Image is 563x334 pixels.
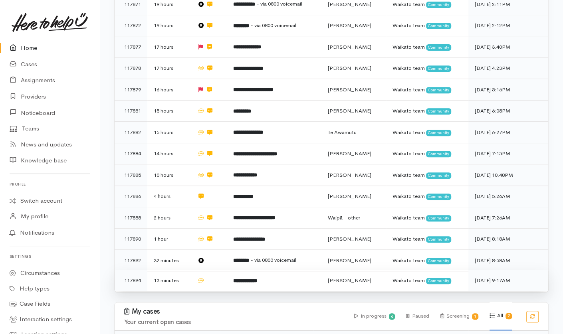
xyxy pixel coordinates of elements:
td: 19 hours [147,15,191,36]
span: Community [426,65,451,72]
td: 13 minutes [147,270,191,291]
td: 117884 [115,143,147,164]
td: [DATE] 5:26AM [468,186,548,207]
span: [PERSON_NAME] [327,1,371,8]
span: [PERSON_NAME] [327,235,371,242]
td: 117885 [115,164,147,186]
h3: My cases [124,308,345,316]
span: Community [426,278,451,284]
td: Waikato team [386,79,468,101]
span: Community [426,258,451,264]
td: 17 hours [147,57,191,79]
td: [DATE] 3:40PM [468,36,548,58]
td: Waikato team [386,122,468,143]
td: Waikato team [386,57,468,79]
span: [PERSON_NAME] [327,22,371,29]
td: [DATE] 8:18AM [468,228,548,250]
td: 117872 [115,15,147,36]
b: 1 [474,314,476,319]
span: [PERSON_NAME] [327,193,371,200]
td: Waikato team [386,164,468,186]
td: [DATE] 9:17AM [468,270,548,291]
div: All [490,302,512,330]
div: In progress [354,302,395,330]
td: Waikato team [386,143,468,164]
h6: Settings [10,251,90,262]
td: Waikato team [386,36,468,58]
span: [PERSON_NAME] [327,86,371,93]
span: Community [426,130,451,136]
span: - via 0800 voicemail [250,257,296,263]
span: [PERSON_NAME] [327,257,371,264]
td: 117892 [115,250,147,271]
span: [PERSON_NAME] [327,277,371,284]
td: Waikato team [386,228,468,250]
span: [PERSON_NAME] [327,107,371,114]
td: Waikato team [386,250,468,271]
span: Community [426,194,451,200]
td: [DATE] 6:05PM [468,100,548,122]
span: Waipā - other [327,214,360,221]
span: [PERSON_NAME] [327,172,371,178]
span: Community [426,172,451,179]
td: Waikato team [386,15,468,36]
span: Community [426,215,451,221]
div: Screening [440,302,479,330]
td: Waikato team [386,270,468,291]
td: [DATE] 8:58AM [468,250,548,271]
span: Community [426,87,451,93]
span: - via 0800 voicemail [250,22,296,29]
td: Waikato team [386,207,468,229]
td: 117879 [115,79,147,101]
td: [DATE] 2:12PM [468,15,548,36]
td: Waikato team [386,186,468,207]
b: 6 [391,314,393,319]
span: Community [426,2,451,8]
span: - via 0800 voicemail [256,0,302,7]
td: 117878 [115,57,147,79]
span: Community [426,23,451,29]
td: [DATE] 7:26AM [468,207,548,229]
td: 2 hours [147,207,191,229]
td: 117882 [115,122,147,143]
td: 1 hour [147,228,191,250]
td: 32 minutes [147,250,191,271]
span: Community [426,236,451,243]
b: 7 [507,313,510,318]
td: Waikato team [386,100,468,122]
td: 117890 [115,228,147,250]
td: 15 hours [147,122,191,143]
td: 10 hours [147,164,191,186]
td: [DATE] 10:48PM [468,164,548,186]
td: 117894 [115,270,147,291]
div: Paused [406,302,429,330]
td: 4 hours [147,186,191,207]
td: [DATE] 7:15PM [468,143,548,164]
h4: Your current open cases [124,319,345,326]
span: Community [426,108,451,115]
td: 17 hours [147,36,191,58]
h6: Profile [10,179,90,190]
span: [PERSON_NAME] [327,43,371,50]
td: 14 hours [147,143,191,164]
span: Community [426,151,451,157]
td: [DATE] 5:16PM [468,79,548,101]
td: [DATE] 4:23PM [468,57,548,79]
span: [PERSON_NAME] [327,150,371,157]
span: [PERSON_NAME] [327,65,371,71]
td: 117888 [115,207,147,229]
td: 117886 [115,186,147,207]
span: Te Awamutu [327,129,356,136]
td: 15 hours [147,100,191,122]
td: [DATE] 6:27PM [468,122,548,143]
span: Community [426,44,451,51]
td: 16 hours [147,79,191,101]
td: 117877 [115,36,147,58]
td: 117881 [115,100,147,122]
